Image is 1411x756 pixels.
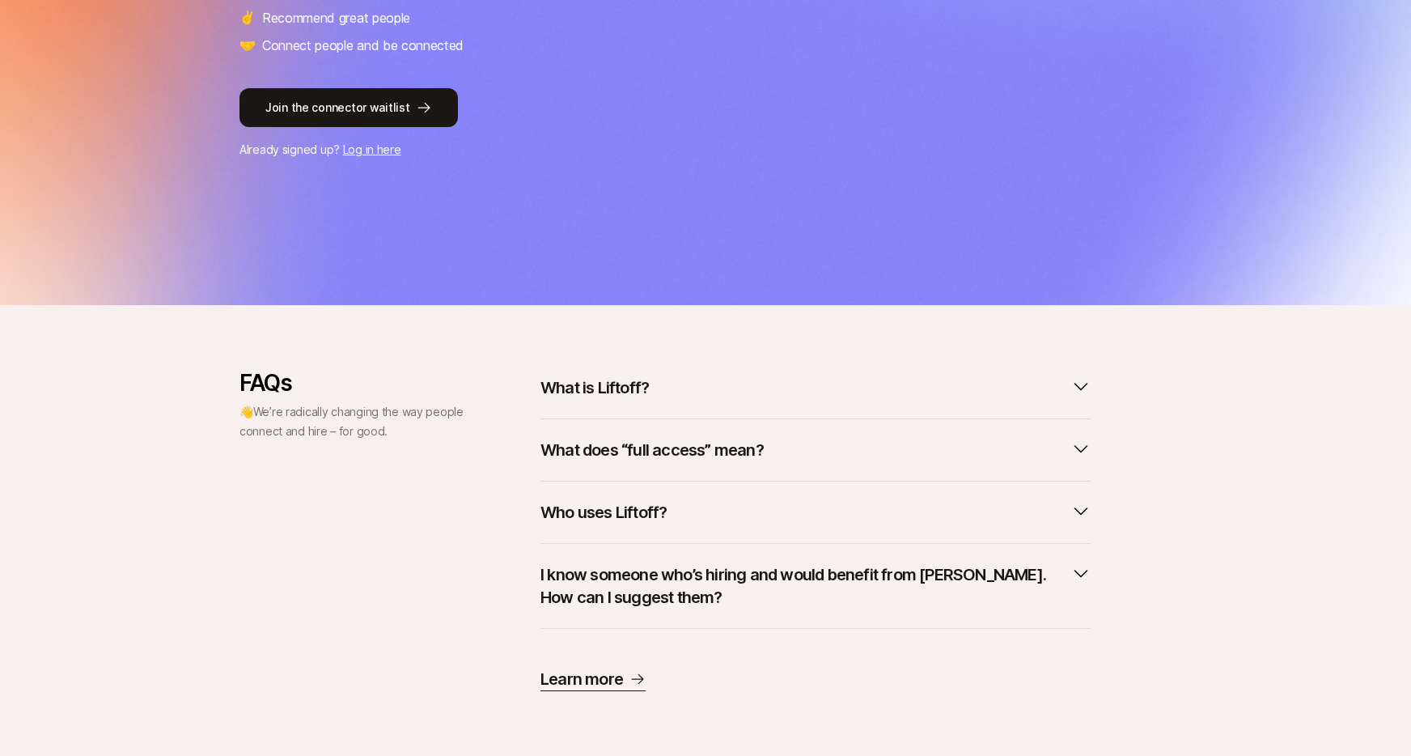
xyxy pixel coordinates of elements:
button: What does “full access” mean? [540,432,1091,468]
span: We’re radically changing the way people connect and hire – for good. [239,405,464,438]
a: Log in here [343,142,401,156]
p: What does “full access” mean? [540,439,764,461]
p: I know someone who’s hiring and would benefit from [PERSON_NAME]. How can I suggest them? [540,563,1065,609]
p: Connect people and be connected [262,35,464,56]
span: ✌️ [239,7,256,28]
button: What is Liftoff? [540,370,1091,406]
p: What is Liftoff? [540,376,649,399]
p: Who uses Liftoff? [540,501,667,524]
a: Join the connector waitlist [239,88,1172,127]
p: 👋 [239,402,466,441]
p: Learn more [540,668,623,690]
button: I know someone who’s hiring and would benefit from [PERSON_NAME]. How can I suggest them? [540,557,1091,615]
span: 🤝 [239,35,256,56]
a: Learn more [540,668,646,691]
p: Already signed up? [239,140,1172,159]
p: Recommend great people [262,7,410,28]
button: Who uses Liftoff? [540,495,1091,530]
button: Join the connector waitlist [239,88,458,127]
p: FAQs [239,370,466,396]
